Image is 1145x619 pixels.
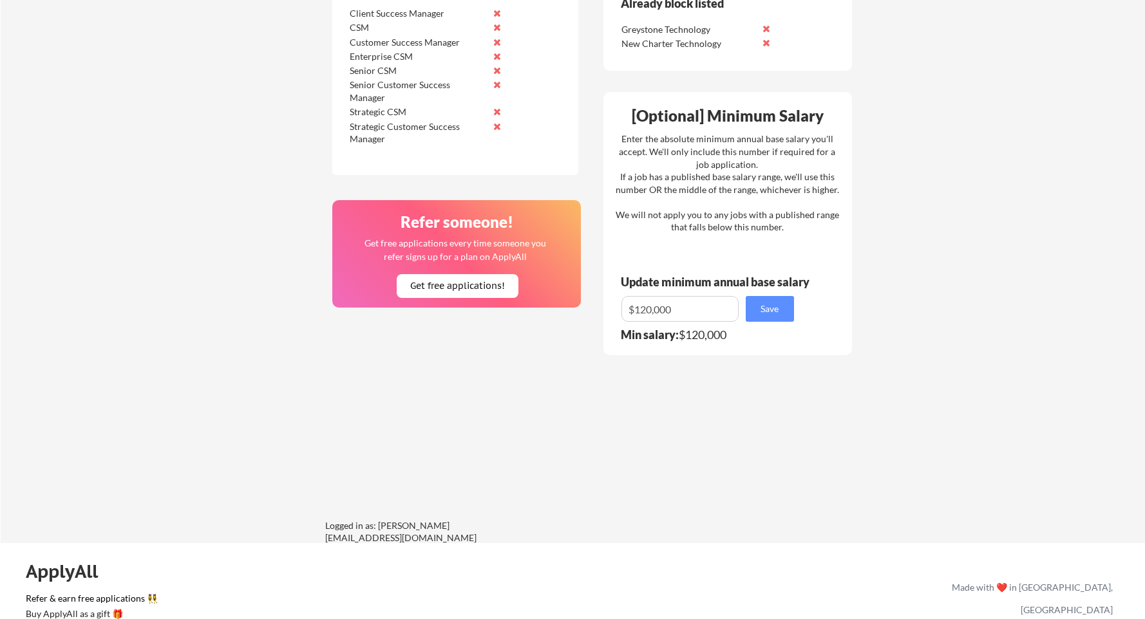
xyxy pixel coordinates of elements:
[350,79,486,104] div: Senior Customer Success Manager
[350,50,486,63] div: Enterprise CSM
[26,560,113,582] div: ApplyAll
[621,37,757,50] div: New Charter Technology
[397,274,518,298] button: Get free applications!
[616,133,839,234] div: Enter the absolute minimum annual base salary you'll accept. We'll only include this number if re...
[621,276,814,288] div: Update minimum annual base salary
[621,328,679,342] strong: Min salary:
[350,64,486,77] div: Senior CSM
[26,609,155,618] div: Buy ApplyAll as a gift 🎁
[621,296,739,322] input: E.g. $100,000
[746,296,794,322] button: Save
[350,106,486,118] div: Strategic CSM
[621,329,802,340] div: $120,000
[26,594,683,607] a: Refer & earn free applications 👯‍♀️
[350,36,486,49] div: Customer Success Manager
[350,7,486,20] div: Client Success Manager
[350,120,486,145] div: Strategic Customer Success Manager
[325,519,518,544] div: Logged in as: [PERSON_NAME][EMAIL_ADDRESS][DOMAIN_NAME]
[621,23,757,36] div: Greystone Technology
[337,214,577,230] div: Refer someone!
[608,108,847,124] div: [Optional] Minimum Salary
[364,236,547,263] div: Get free applications every time someone you refer signs up for a plan on ApplyAll
[350,21,486,34] div: CSM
